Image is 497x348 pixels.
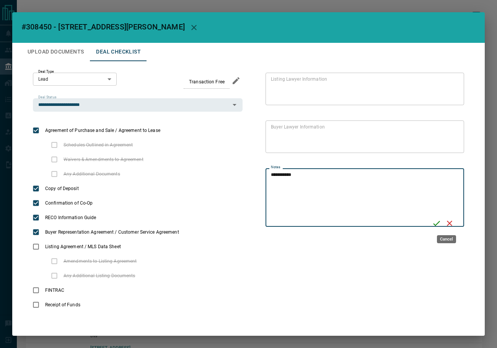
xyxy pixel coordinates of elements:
button: Upload Documents [21,43,90,61]
span: #308450 - [STREET_ADDRESS][PERSON_NAME] [21,22,185,31]
span: Agreement of Purchase and Sale / Agreement to Lease [43,127,162,134]
span: Copy of Deposit [43,185,81,192]
label: Deal Status [38,95,56,100]
button: edit [230,74,243,87]
div: Cancel [437,235,456,243]
label: Notes [271,165,280,170]
span: Any Additional Documents [62,171,122,177]
button: Cancel [443,217,456,230]
span: RECO Information Guide [43,214,98,221]
span: FINTRAC [43,287,66,294]
button: Open [229,99,240,110]
textarea: text field [271,124,456,150]
span: Buyer Representation Agreement / Customer Service Agreement [43,229,181,236]
label: Deal Type [38,69,54,74]
button: Save [430,217,443,230]
span: Confirmation of Co-Op [43,200,95,207]
span: Waivers & Amendments to Agreement [62,156,145,163]
textarea: text field [271,172,427,224]
div: Lead [33,73,117,86]
span: Receipt of Funds [43,301,82,308]
span: Amendments to Listing Agreement [62,258,139,265]
textarea: text field [271,76,456,102]
span: Any Additional Listing Documents [62,272,137,279]
button: Deal Checklist [90,43,147,61]
span: Listing Agreement / MLS Data Sheet [43,243,123,250]
span: Schedules Outlined in Agreement [62,141,135,148]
